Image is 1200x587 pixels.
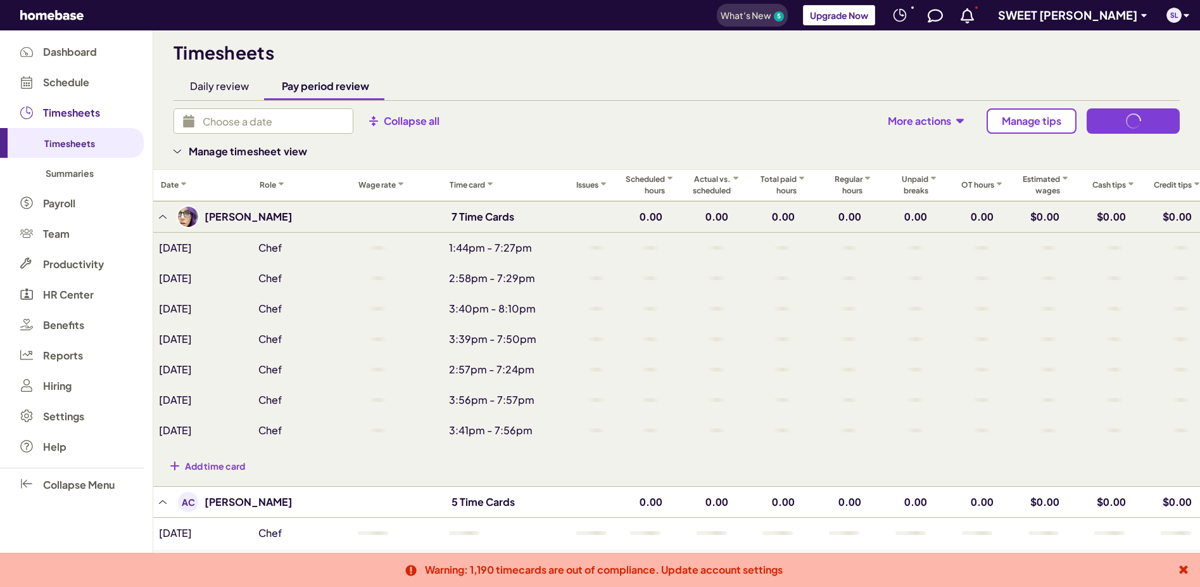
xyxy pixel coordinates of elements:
p: Estimated wages [1012,174,1060,197]
p: 2:58pm - 7:29pm [449,271,535,286]
p: 0.00 [772,209,795,224]
img: avatar [178,207,198,227]
input: Choose a date [195,108,353,134]
span: Add time card [185,461,245,472]
button: More actions [873,108,976,134]
img: avatar [1166,8,1182,23]
p: Chef [258,332,282,347]
p: [PERSON_NAME] [205,209,293,224]
p: Chef [258,423,282,438]
span: Summaries [46,167,94,179]
p: Issues [576,179,598,191]
button: Upgrade Now [803,5,875,25]
p: Credit tips [1154,179,1192,191]
p: Chef [258,271,282,286]
p: $0.00 [1030,494,1059,510]
p: 2:57pm - 7:24pm [449,362,534,377]
p: $0.00 [1030,209,1059,224]
p: Regular hours [814,174,862,197]
p: [DATE] [159,423,192,438]
span: Upgrade Now [810,10,868,21]
span: Timesheets [43,107,100,119]
span: Manage tips [1002,115,1061,127]
span: SWEET [PERSON_NAME] [998,8,1137,22]
span: Help [43,441,66,453]
p: 0.00 [772,494,795,510]
p: 0.00 [640,494,662,510]
span: Team [43,228,70,240]
p: [DATE] [159,392,192,408]
text: 5 [777,12,781,20]
div: Pay period review [282,79,369,94]
p: 0.00 [904,209,927,224]
button: Add time card [161,456,255,476]
p: [DATE] [159,526,192,541]
div: AC [177,491,199,513]
a: 5 [774,11,784,22]
p: 0.00 [838,494,861,510]
p: 3:56pm - 7:57pm [449,392,534,408]
p: [DATE] [159,301,192,316]
span: HR Center [43,289,94,300]
p: $0.00 [1097,209,1126,224]
p: [DATE] [159,332,192,347]
p: [DATE] [159,240,192,255]
span: Payroll [43,198,75,209]
h4: Manage timesheet view [189,144,307,159]
p: [DATE] [159,362,192,377]
span: Timesheets [44,138,95,149]
p: 5 Time Cards [452,494,515,510]
button: What's New 5 [717,4,788,27]
p: 0.00 [838,209,861,224]
p: $0.00 [1097,494,1126,510]
p: Actual vs. scheduled [683,174,731,197]
img: svg+xml;base64,PHN2ZyB4bWxucz0iaHR0cDovL3d3dy53My5vcmcvMjAwMC9zdmciIHdpZHRoPSIyNCIgaGVpZ2h0PSIyNC... [892,8,907,23]
p: 0.00 [971,494,994,510]
p: Time card [450,179,485,191]
p: 7 Time Cards [452,209,514,224]
p: Chef [258,240,282,255]
h1: Timesheets [174,41,274,65]
p: 3:39pm - 7:50pm [449,332,536,347]
p: 0.00 [971,209,994,224]
p: Chef [258,526,282,541]
p: $0.00 [1163,494,1192,510]
span: Benefits [43,319,84,331]
p: [DATE] [159,271,192,286]
p: 0.00 [705,494,728,510]
p: Date [161,179,179,191]
span: Collapse Menu [43,478,115,491]
span: Collapse all [384,115,439,127]
p: Chef [258,392,282,408]
p: $0.00 [1163,209,1192,224]
button: Warning: 1,190 timecards are out of compliance. Update account settings [425,564,783,576]
p: 0.00 [705,209,728,224]
div: Daily review [190,79,249,94]
span: Reports [43,350,83,361]
p: OT hours [961,179,994,191]
p: Unpaid breaks [880,174,928,197]
span: Dashboard [43,46,97,58]
div: undefined-tabs [174,70,1180,99]
span: More actions [888,115,951,127]
p: 3:40pm - 8:10pm [449,301,536,316]
p: Role [260,179,276,191]
p: 0.00 [640,209,662,224]
p: 1:44pm - 7:27pm [449,240,532,255]
button: Collapse all [356,108,455,134]
p: 0.00 [904,494,927,510]
span: What's New [721,10,771,21]
a: Manage tips [987,108,1077,134]
svg: Homebase Logo [20,10,84,20]
p: Scheduled hours [617,174,665,197]
p: [PERSON_NAME] [205,494,293,510]
p: Chef [258,362,282,377]
p: Total paid hours [748,174,797,197]
p: Chef [258,301,282,316]
p: 3:41pm - 7:56pm [449,423,533,438]
span: Hiring [43,380,72,392]
span: Settings [43,411,84,422]
span: Productivity [43,259,104,270]
p: Cash tips [1092,179,1126,191]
